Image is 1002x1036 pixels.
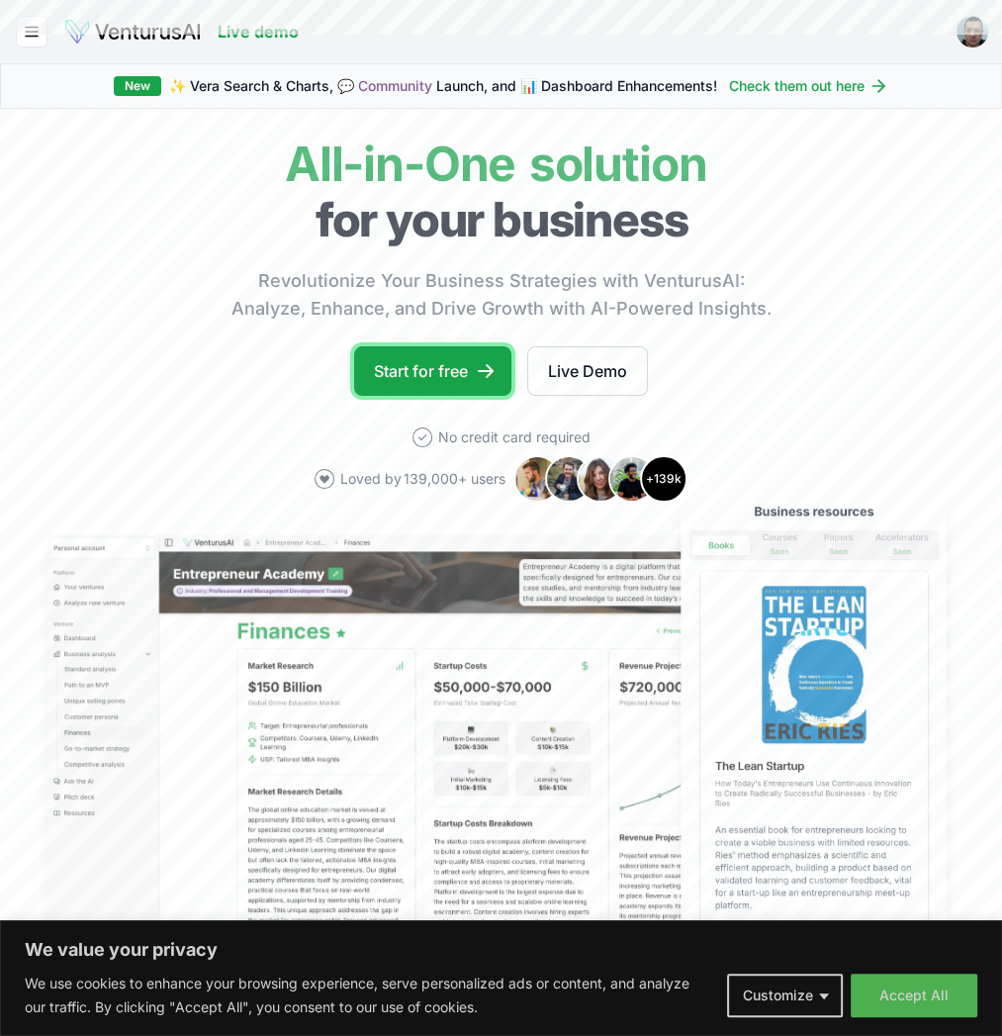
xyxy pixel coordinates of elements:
[114,76,161,96] div: New
[358,77,432,94] a: Community
[513,455,561,503] img: Avatar 1
[577,455,624,503] img: Avatar 3
[25,972,712,1019] p: We use cookies to enhance your browsing experience, serve personalized ads or content, and analyz...
[729,76,888,96] a: Check them out here
[851,974,977,1017] button: Accept All
[354,346,511,396] a: Start for free
[169,76,717,96] span: ✨ Vera Search & Charts, 💬 Launch, and 📊 Dashboard Enhancements!
[527,346,648,396] a: Live Demo
[727,974,843,1017] button: Customize
[545,455,592,503] img: Avatar 2
[25,938,977,962] p: We value your privacy
[608,455,656,503] img: Avatar 4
